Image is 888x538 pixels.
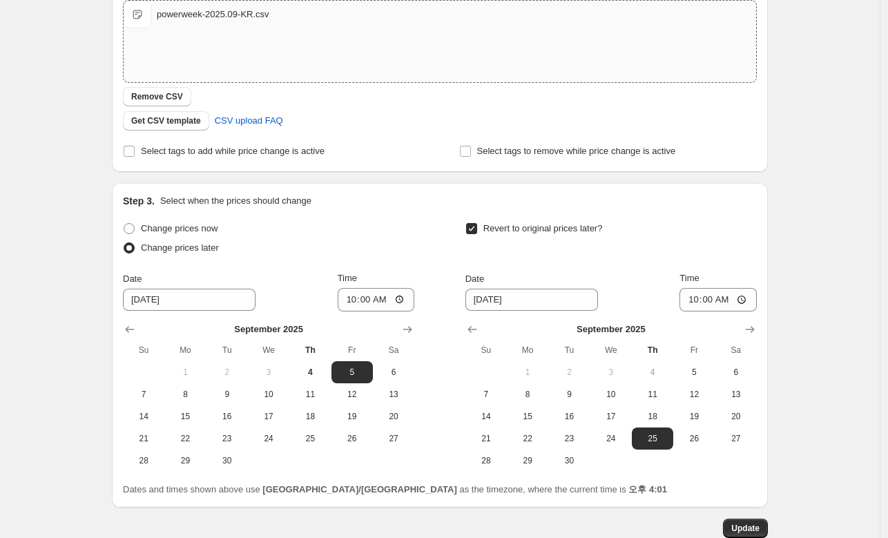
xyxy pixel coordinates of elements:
[212,433,242,444] span: 23
[548,339,590,361] th: Tuesday
[507,405,548,427] button: Monday September 15 2025
[596,345,626,356] span: We
[673,383,715,405] button: Friday September 12 2025
[721,433,751,444] span: 27
[215,114,283,128] span: CSV upload FAQ
[596,433,626,444] span: 24
[628,484,667,494] b: 오후 4:01
[337,411,367,422] span: 19
[512,455,543,466] span: 29
[212,345,242,356] span: Tu
[637,345,668,356] span: Th
[721,389,751,400] span: 13
[554,345,584,356] span: Tu
[248,405,289,427] button: Wednesday September 17 2025
[632,427,673,450] button: Thursday September 25 2025
[164,405,206,427] button: Monday September 15 2025
[378,367,409,378] span: 6
[248,361,289,383] button: Wednesday September 3 2025
[123,194,155,208] h2: Step 3.
[637,411,668,422] span: 18
[337,367,367,378] span: 5
[465,450,507,472] button: Sunday September 28 2025
[206,110,291,132] a: CSV upload FAQ
[170,455,200,466] span: 29
[477,146,676,156] span: Select tags to remove while price change is active
[554,389,584,400] span: 9
[164,383,206,405] button: Monday September 8 2025
[212,411,242,422] span: 16
[471,345,501,356] span: Su
[164,450,206,472] button: Monday September 29 2025
[637,433,668,444] span: 25
[483,223,603,233] span: Revert to original prices later?
[123,273,142,284] span: Date
[590,339,632,361] th: Wednesday
[378,411,409,422] span: 20
[590,383,632,405] button: Wednesday September 10 2025
[331,339,373,361] th: Friday
[548,450,590,472] button: Tuesday September 30 2025
[590,405,632,427] button: Wednesday September 17 2025
[253,411,284,422] span: 17
[740,320,760,339] button: Show next month, October 2025
[548,427,590,450] button: Tuesday September 23 2025
[679,367,709,378] span: 5
[331,405,373,427] button: Friday September 19 2025
[596,367,626,378] span: 3
[338,273,357,283] span: Time
[131,91,183,102] span: Remove CSV
[373,383,414,405] button: Saturday September 13 2025
[141,223,218,233] span: Change prices now
[295,389,325,400] span: 11
[331,361,373,383] button: Friday September 5 2025
[679,389,709,400] span: 12
[331,427,373,450] button: Friday September 26 2025
[123,383,164,405] button: Sunday September 7 2025
[289,361,331,383] button: Today Thursday September 4 2025
[679,411,709,422] span: 19
[673,427,715,450] button: Friday September 26 2025
[590,427,632,450] button: Wednesday September 24 2025
[471,455,501,466] span: 28
[123,405,164,427] button: Sunday September 14 2025
[465,405,507,427] button: Sunday September 14 2025
[289,339,331,361] th: Thursday
[248,383,289,405] button: Wednesday September 10 2025
[721,345,751,356] span: Sa
[164,339,206,361] th: Monday
[331,383,373,405] button: Friday September 12 2025
[337,433,367,444] span: 26
[715,339,757,361] th: Saturday
[554,433,584,444] span: 23
[507,383,548,405] button: Monday September 8 2025
[123,339,164,361] th: Sunday
[295,367,325,378] span: 4
[632,383,673,405] button: Thursday September 11 2025
[465,383,507,405] button: Sunday September 7 2025
[170,367,200,378] span: 1
[206,450,248,472] button: Tuesday September 30 2025
[128,411,159,422] span: 14
[715,427,757,450] button: Saturday September 27 2025
[721,411,751,422] span: 20
[632,405,673,427] button: Thursday September 18 2025
[465,273,484,284] span: Date
[596,411,626,422] span: 17
[731,523,760,534] span: Update
[295,433,325,444] span: 25
[123,87,191,106] button: Remove CSV
[295,411,325,422] span: 18
[128,345,159,356] span: Su
[548,383,590,405] button: Tuesday September 9 2025
[715,361,757,383] button: Saturday September 6 2025
[723,519,768,538] button: Update
[512,367,543,378] span: 1
[512,433,543,444] span: 22
[378,345,409,356] span: Sa
[128,455,159,466] span: 28
[212,455,242,466] span: 30
[289,427,331,450] button: Thursday September 25 2025
[123,289,255,311] input: 9/4/2025
[512,389,543,400] span: 8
